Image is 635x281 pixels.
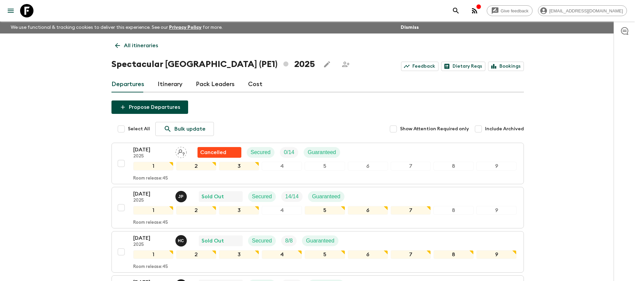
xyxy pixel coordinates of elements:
div: 2 [176,162,216,170]
button: search adventures [449,4,463,17]
p: 2025 [133,242,170,248]
a: Pack Leaders [196,76,235,92]
div: 7 [391,250,431,259]
p: [DATE] [133,146,170,154]
p: [DATE] [133,190,170,198]
span: Show Attention Required only [400,126,469,132]
div: 9 [476,250,517,259]
p: Room release: 45 [133,176,168,181]
p: 2025 [133,154,170,159]
p: 8 / 8 [285,237,293,245]
div: Secured [247,147,275,158]
button: JP [175,191,188,202]
a: Bookings [488,62,524,71]
a: Dietary Reqs [441,62,485,71]
p: We use functional & tracking cookies to deliver this experience. See our for more. [8,21,225,33]
div: 4 [262,162,302,170]
p: Sold Out [202,237,224,245]
div: 3 [219,250,259,259]
div: Trip Fill [281,191,303,202]
div: [EMAIL_ADDRESS][DOMAIN_NAME] [538,5,627,16]
span: Include Archived [485,126,524,132]
a: Itinerary [158,76,182,92]
p: 14 / 14 [285,193,299,201]
div: 8 [433,162,474,170]
h1: Spectacular [GEOGRAPHIC_DATA] (PE1) 2025 [111,58,315,71]
p: Bulk update [174,125,206,133]
div: 5 [305,250,345,259]
a: Feedback [401,62,439,71]
button: menu [4,4,17,17]
span: Select All [128,126,150,132]
p: Secured [252,193,272,201]
button: [DATE]2025Hector Carillo Sold OutSecuredTrip FillGuaranteed123456789Room release:45 [111,231,524,273]
div: 8 [433,206,474,215]
div: 1 [133,162,173,170]
div: 2 [176,250,216,259]
span: Hector Carillo [175,237,188,242]
div: 4 [262,250,302,259]
span: Assign pack leader [175,149,187,154]
p: Secured [251,148,271,156]
button: HC [175,235,188,247]
a: Cost [248,76,262,92]
div: 8 [433,250,474,259]
div: Trip Fill [280,147,298,158]
div: 6 [348,206,388,215]
div: 4 [262,206,302,215]
p: J P [178,194,184,199]
div: 6 [348,162,388,170]
div: 7 [391,162,431,170]
div: Trip Fill [281,235,297,246]
div: 1 [133,206,173,215]
div: 2 [176,206,216,215]
p: Guaranteed [308,148,336,156]
div: 1 [133,250,173,259]
div: 9 [476,206,517,215]
p: Guaranteed [312,193,340,201]
p: Room release: 45 [133,220,168,225]
div: Secured [248,191,276,202]
div: 9 [476,162,517,170]
span: [EMAIL_ADDRESS][DOMAIN_NAME] [546,8,627,13]
a: Bulk update [155,122,214,136]
button: Edit this itinerary [320,58,334,71]
p: Sold Out [202,193,224,201]
div: 5 [305,206,345,215]
span: Share this itinerary [339,58,352,71]
p: 2025 [133,198,170,203]
button: Propose Departures [111,100,188,114]
div: Flash Pack cancellation [197,147,241,158]
p: Guaranteed [306,237,334,245]
p: Room release: 45 [133,264,168,270]
span: Joseph Pimentel [175,193,188,198]
div: 3 [219,206,259,215]
p: [DATE] [133,234,170,242]
p: Secured [252,237,272,245]
button: [DATE]2025Assign pack leaderFlash Pack cancellationSecuredTrip FillGuaranteed123456789Room releas... [111,143,524,184]
p: All itineraries [124,42,158,50]
a: All itineraries [111,39,162,52]
p: Cancelled [200,148,226,156]
p: H C [178,238,184,243]
p: 0 / 14 [284,148,294,156]
a: Departures [111,76,144,92]
div: 3 [219,162,259,170]
div: 6 [348,250,388,259]
div: 5 [305,162,345,170]
a: Give feedback [487,5,533,16]
a: Privacy Policy [169,25,202,30]
button: [DATE]2025Joseph PimentelSold OutSecuredTrip FillGuaranteed123456789Room release:45 [111,187,524,228]
span: Give feedback [497,8,532,13]
div: Secured [248,235,276,246]
div: 7 [391,206,431,215]
button: Dismiss [399,23,420,32]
